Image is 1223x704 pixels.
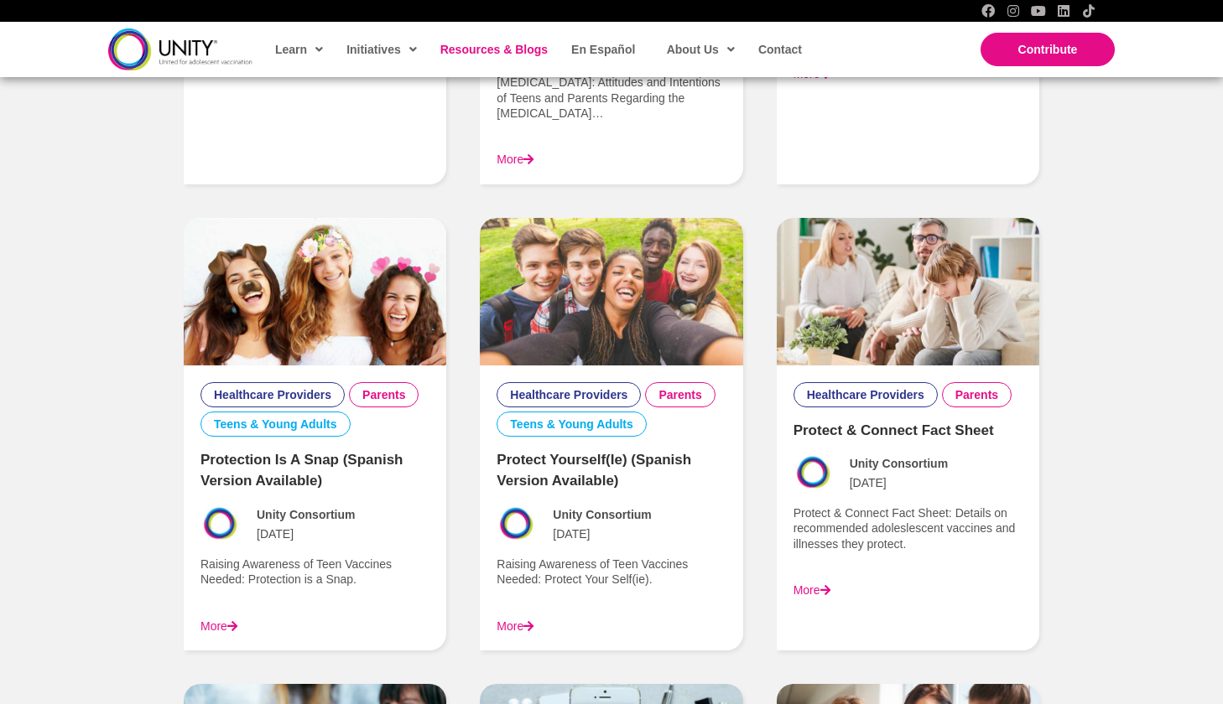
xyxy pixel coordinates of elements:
a: Protection is a Snap (Spanish Version Available) [200,452,403,489]
img: unity-logo-dark [108,28,252,70]
img: Avatar photo [200,505,240,544]
p: Vaccine Hesitancy in the Time of [MEDICAL_DATA]: Attitudes and Intentions of Teens and Parents Re... [497,60,726,121]
span: Initiatives [346,37,417,62]
a: More [497,619,533,633]
span: [DATE] [257,526,294,541]
p: Raising Awareness of Teen Vaccines Needed: Protection is a Snap. [200,556,429,587]
a: Facebook [981,4,995,18]
span: About Us [667,37,735,62]
a: Instagram [1007,4,1020,18]
a: LinkedIn [1057,4,1070,18]
span: Unity Consortium [553,507,651,522]
a: Parents [362,387,405,402]
a: En Español [563,30,642,69]
span: Unity Consortium [850,456,948,471]
span: Learn [275,37,323,62]
img: Avatar photo [794,453,833,493]
a: About Us [658,30,742,69]
a: More [200,619,237,633]
a: More [497,153,533,166]
span: Unity Consortium [257,507,355,522]
a: Resources & Blogs [432,30,554,69]
a: Parents [658,387,701,402]
a: Contribute [981,33,1115,66]
a: Protection is a Snap (Spanish Version Available) [184,283,446,297]
a: YouTube [1032,4,1045,18]
span: En Español [571,43,635,56]
a: Teens & Young Adults [510,417,633,432]
p: Protect & Connect Fact Sheet: Details on recommended adoleslescent vaccines and illnesses they pr... [794,505,1023,551]
img: Avatar photo [497,505,536,544]
a: More [794,583,830,597]
p: Raising Awareness of Teen Vaccines Needed: Protect Your Self(ie). [497,556,726,587]
a: Healthcare Providers [510,387,627,402]
a: Protect & Connect Fact Sheet [794,422,994,438]
a: Healthcare Providers [807,387,924,402]
a: Parents [955,387,998,402]
span: Resources & Blogs [440,43,548,56]
a: Teens & Young Adults [214,417,337,432]
a: Protect & Connect Fact Sheet [777,283,1039,297]
span: [DATE] [553,526,590,541]
span: Contribute [1018,43,1078,56]
span: Contact [758,43,802,56]
a: Protect Yourself(ie) (Spanish Version Available) [497,452,691,489]
span: [DATE] [850,475,887,490]
a: Contact [750,30,809,69]
a: Healthcare Providers [214,387,331,402]
a: TikTok [1082,4,1095,18]
a: Protect Yourself(ie) (Spanish Version Available) [480,283,742,297]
